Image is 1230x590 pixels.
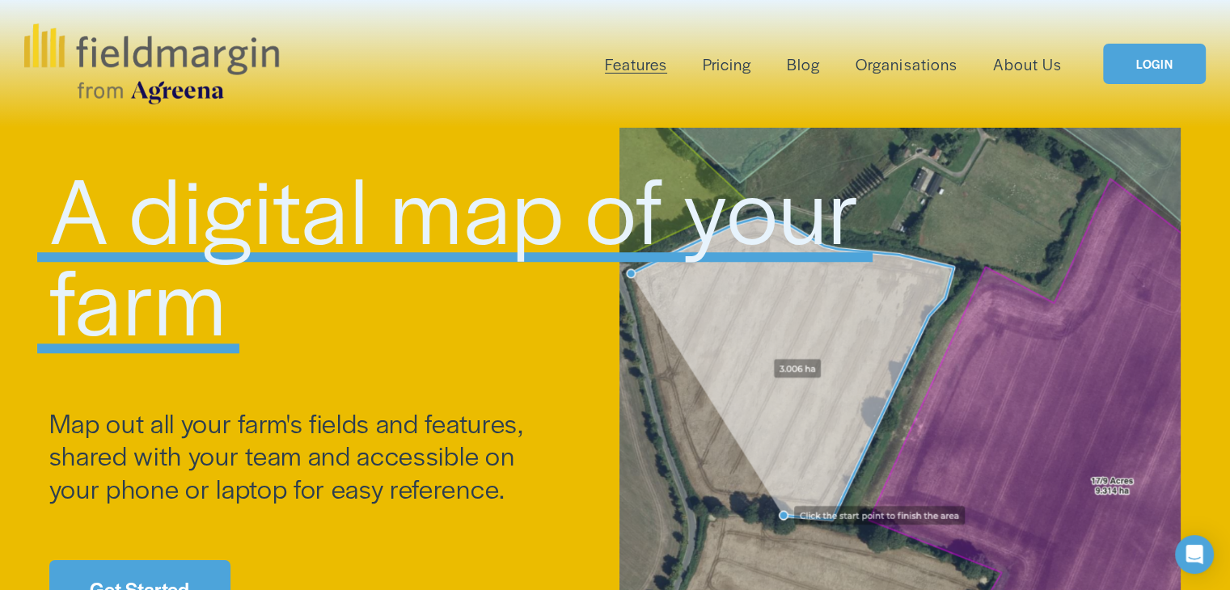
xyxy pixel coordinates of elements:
a: folder dropdown [605,51,667,78]
span: Features [605,53,667,76]
a: LOGIN [1103,44,1205,85]
span: A digital map of your farm [49,142,881,362]
div: Open Intercom Messenger [1175,535,1214,574]
a: Pricing [703,51,751,78]
a: Blog [787,51,820,78]
a: About Us [993,51,1062,78]
span: Map out all your farm's fields and features, shared with your team and accessible on your phone o... [49,404,530,507]
a: Organisations [856,51,957,78]
img: fieldmargin.com [24,23,278,104]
